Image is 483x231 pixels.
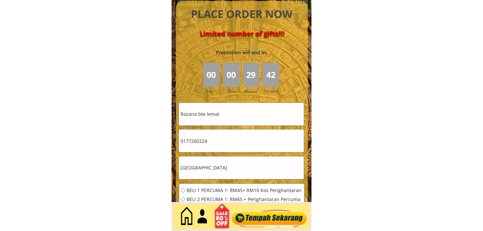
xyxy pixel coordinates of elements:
[206,88,222,94] h3: Day
[184,7,300,22] h4: PLACE ORDER NOW
[184,30,300,38] h4: Limited number of gifts!!!
[227,88,241,94] h3: Hour
[187,188,302,193] span: BELI 1 PERCUMA 1: RM45+ RM10 Kos Penghantaran
[179,129,304,152] input: Telefon
[204,49,279,56] h3: Promotion will end in:
[264,88,280,94] h3: Second
[179,156,304,179] input: Alamat
[179,103,304,125] input: Nama
[187,197,302,202] span: BELI 2 PERCUMA 1: RM65 + Penghantaran Percuma
[244,88,259,95] h3: Minute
